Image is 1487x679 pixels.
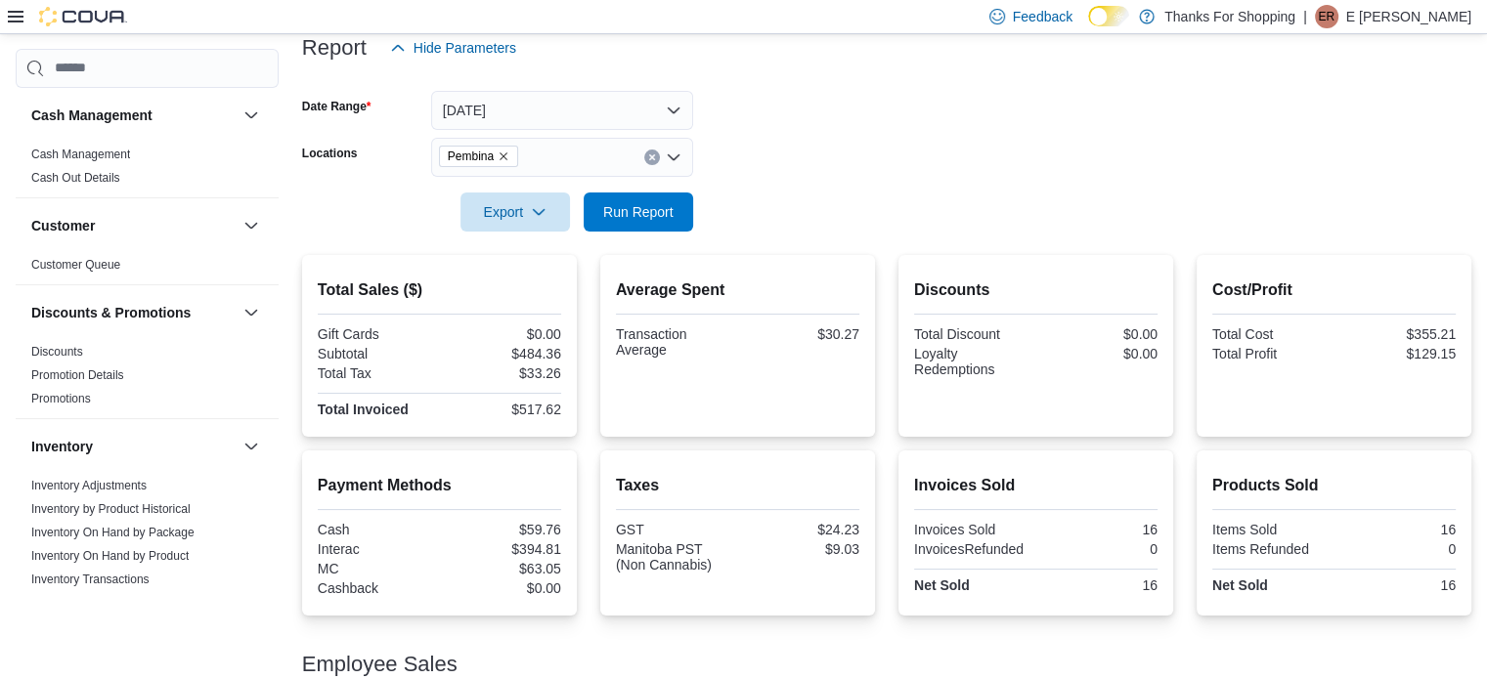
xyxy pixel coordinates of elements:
[318,541,436,557] div: Interac
[31,502,191,516] a: Inventory by Product Historical
[31,548,189,564] span: Inventory On Hand by Product
[31,368,124,382] a: Promotion Details
[584,192,693,232] button: Run Report
[31,501,191,517] span: Inventory by Product Historical
[318,278,561,302] h2: Total Sales ($)
[914,326,1032,342] div: Total Discount
[1039,346,1158,361] div: $0.00
[240,301,263,324] button: Discounts & Promotions
[616,278,859,302] h2: Average Spent
[16,253,279,284] div: Customer
[1303,5,1307,28] p: |
[1212,346,1331,361] div: Total Profit
[616,522,734,537] div: GST
[31,367,124,383] span: Promotion Details
[39,7,127,26] img: Cova
[443,326,561,342] div: $0.00
[1315,5,1338,28] div: E Robert
[472,192,558,232] span: Export
[443,522,561,537] div: $59.76
[1039,326,1158,342] div: $0.00
[443,580,561,596] div: $0.00
[31,106,153,125] h3: Cash Management
[448,147,494,166] span: Pembina
[443,346,561,361] div: $484.36
[302,99,372,114] label: Date Range
[318,365,436,381] div: Total Tax
[31,258,120,272] a: Customer Queue
[914,474,1158,497] h2: Invoices Sold
[460,192,570,232] button: Export
[498,150,509,162] button: Remove Pembina from selection in this group
[1337,346,1456,361] div: $129.15
[302,36,367,60] h3: Report
[318,580,436,596] div: Cashback
[31,303,236,322] button: Discounts & Promotions
[1013,7,1072,26] span: Feedback
[16,143,279,197] div: Cash Management
[414,38,516,58] span: Hide Parameters
[914,346,1032,377] div: Loyalty Redemptions
[914,278,1158,302] h2: Discounts
[31,344,83,360] span: Discounts
[1346,5,1471,28] p: E [PERSON_NAME]
[431,91,693,130] button: [DATE]
[240,104,263,127] button: Cash Management
[318,474,561,497] h2: Payment Methods
[1039,522,1158,537] div: 16
[1088,26,1089,27] span: Dark Mode
[644,149,660,165] button: Clear input
[1337,577,1456,593] div: 16
[1039,577,1158,593] div: 16
[1318,5,1334,28] span: ER
[31,303,191,322] h3: Discounts & Promotions
[31,147,130,162] span: Cash Management
[439,146,518,167] span: Pembina
[31,573,150,586] a: Inventory Transactions
[616,326,734,358] div: Transaction Average
[318,402,409,417] strong: Total Invoiced
[31,572,150,587] span: Inventory Transactions
[1212,577,1268,593] strong: Net Sold
[31,216,236,235] button: Customer
[1212,522,1331,537] div: Items Sold
[1088,6,1129,26] input: Dark Mode
[914,577,970,593] strong: Net Sold
[443,365,561,381] div: $33.26
[443,541,561,557] div: $394.81
[31,106,236,125] button: Cash Management
[914,522,1032,537] div: Invoices Sold
[443,561,561,576] div: $63.05
[240,435,263,458] button: Inventory
[31,549,189,563] a: Inventory On Hand by Product
[666,149,681,165] button: Open list of options
[1039,541,1158,557] div: 0
[1337,326,1456,342] div: $355.21
[1337,522,1456,537] div: 16
[1212,278,1456,302] h2: Cost/Profit
[31,595,116,611] span: Package Details
[31,437,93,456] h3: Inventory
[31,478,147,493] span: Inventory Adjustments
[31,171,120,185] a: Cash Out Details
[616,474,859,497] h2: Taxes
[31,148,130,161] a: Cash Management
[603,202,674,222] span: Run Report
[741,326,859,342] div: $30.27
[318,561,436,576] div: MC
[318,326,436,342] div: Gift Cards
[302,146,358,161] label: Locations
[31,392,91,405] a: Promotions
[31,345,83,359] a: Discounts
[31,479,147,492] a: Inventory Adjustments
[318,522,436,537] div: Cash
[31,170,120,186] span: Cash Out Details
[443,402,561,417] div: $517.62
[318,346,436,361] div: Subtotal
[31,596,116,610] a: Package Details
[1212,474,1456,497] h2: Products Sold
[31,257,120,273] span: Customer Queue
[31,525,195,540] span: Inventory On Hand by Package
[31,526,195,539] a: Inventory On Hand by Package
[31,437,236,456] button: Inventory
